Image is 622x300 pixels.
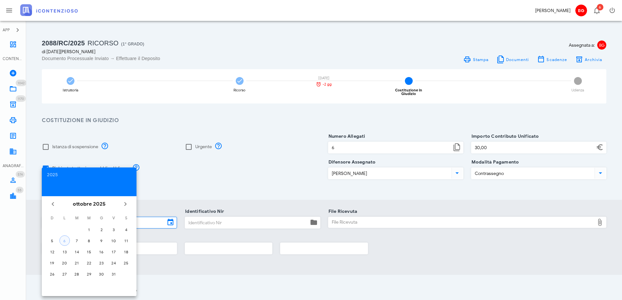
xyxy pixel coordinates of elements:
[88,39,119,47] span: Ricorso
[121,261,131,265] div: 25
[84,258,94,268] button: 22
[492,55,533,64] button: Documenti
[328,168,450,179] input: Difensore Assegnato
[60,238,70,243] div: 6
[84,224,94,235] button: 1
[18,172,23,177] span: 574
[589,3,604,18] button: Distintivo
[574,77,582,85] span: 4
[597,40,606,50] span: BG
[16,95,26,102] span: Distintivo
[597,4,603,10] span: Distintivo
[42,287,606,295] h3: Costituzione in Giudizio controparte
[108,272,119,276] div: 31
[18,81,24,85] span: 1042
[405,77,413,85] span: 3
[72,269,82,279] button: 28
[108,238,119,243] div: 10
[121,224,131,235] button: 4
[96,272,107,276] div: 30
[108,246,119,257] button: 17
[96,249,107,254] div: 16
[121,42,144,46] span: (1° Grado)
[84,269,94,279] button: 29
[121,246,131,257] button: 18
[233,88,246,92] div: Ricorso
[59,258,70,268] button: 20
[84,249,94,254] div: 15
[96,213,107,224] th: G
[121,249,131,254] div: 18
[108,269,119,279] button: 31
[96,238,107,243] div: 9
[18,188,22,192] span: 55
[47,238,57,243] div: 5
[96,246,107,257] button: 16
[535,7,570,14] div: [PERSON_NAME]
[40,234,56,241] label: R.G.R.
[328,142,452,153] input: Numero Allegati
[185,217,308,228] input: Identificativo Nir
[121,258,131,268] button: 25
[323,83,332,86] span: -2 gg
[312,76,335,80] div: [DATE]
[471,142,595,153] input: Importo Contributo Unificato
[72,272,82,276] div: 28
[546,57,567,62] span: Scadenze
[59,269,70,279] button: 27
[121,238,131,243] div: 11
[18,97,24,101] span: 1170
[42,55,320,62] div: Documento Processuale Inviato → Effettuare il Deposito
[3,163,24,169] div: ANAGRAFICA
[20,4,78,16] img: logo-text-2x.png
[328,217,595,228] div: File Ricevuta
[584,57,602,62] span: Archivia
[471,168,593,179] input: Modalità Pagamento
[96,224,107,235] button: 2
[59,261,70,265] div: 20
[47,261,57,265] div: 19
[71,213,83,224] th: M
[533,55,571,64] button: Scadenze
[327,208,358,215] label: File Ricevuta
[42,39,85,47] span: 2088/RC/2025
[59,213,71,224] th: L
[83,213,95,224] th: M
[569,42,595,49] span: Assegnata a:
[3,56,24,62] div: CONTENZIOSO
[59,249,70,254] div: 13
[16,80,26,86] span: Distintivo
[573,3,589,18] button: BG
[108,213,120,224] th: V
[16,187,24,193] span: Distintivo
[47,269,57,279] button: 26
[84,227,94,232] div: 1
[183,208,224,215] label: Identificativo Nir
[47,173,131,177] div: 2025
[121,235,131,246] button: 11
[72,249,82,254] div: 14
[84,272,94,276] div: 29
[72,261,82,265] div: 21
[96,261,107,265] div: 23
[84,246,94,257] button: 15
[571,88,584,92] div: Udienza
[42,117,606,125] h3: Costituzione in Giudizio
[72,258,82,268] button: 21
[40,208,75,215] label: Data Deposito
[120,198,131,210] button: Il prossimo mese
[96,258,107,268] button: 23
[388,88,429,96] div: Costituzione in Giudizio
[59,235,70,246] button: 6
[63,88,78,92] div: Istruttoria
[108,227,119,232] div: 3
[108,249,119,254] div: 17
[72,238,82,243] div: 7
[96,269,107,279] button: 30
[96,235,107,246] button: 9
[121,227,131,232] div: 4
[46,213,58,224] th: D
[108,235,119,246] button: 10
[108,261,119,265] div: 24
[52,144,98,150] label: Istanza di sospensione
